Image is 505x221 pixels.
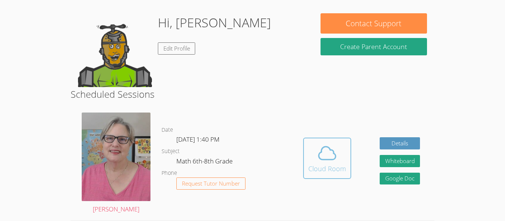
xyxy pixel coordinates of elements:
[82,113,150,215] a: [PERSON_NAME]
[78,13,152,87] img: default.png
[71,87,434,101] h2: Scheduled Sessions
[380,137,420,149] a: Details
[158,13,271,32] h1: Hi, [PERSON_NAME]
[380,173,420,185] a: Google Doc
[162,125,173,135] dt: Date
[158,42,196,55] a: Edit Profile
[321,38,427,55] button: Create Parent Account
[380,155,420,167] button: Whiteboard
[303,138,351,179] button: Cloud Room
[176,156,234,169] dd: Math 6th-8th Grade
[308,163,346,174] div: Cloud Room
[162,169,177,178] dt: Phone
[182,181,240,186] span: Request Tutor Number
[82,113,150,201] img: avatar.png
[321,13,427,34] button: Contact Support
[176,135,220,144] span: [DATE] 1:40 PM
[176,177,245,190] button: Request Tutor Number
[162,147,180,156] dt: Subject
